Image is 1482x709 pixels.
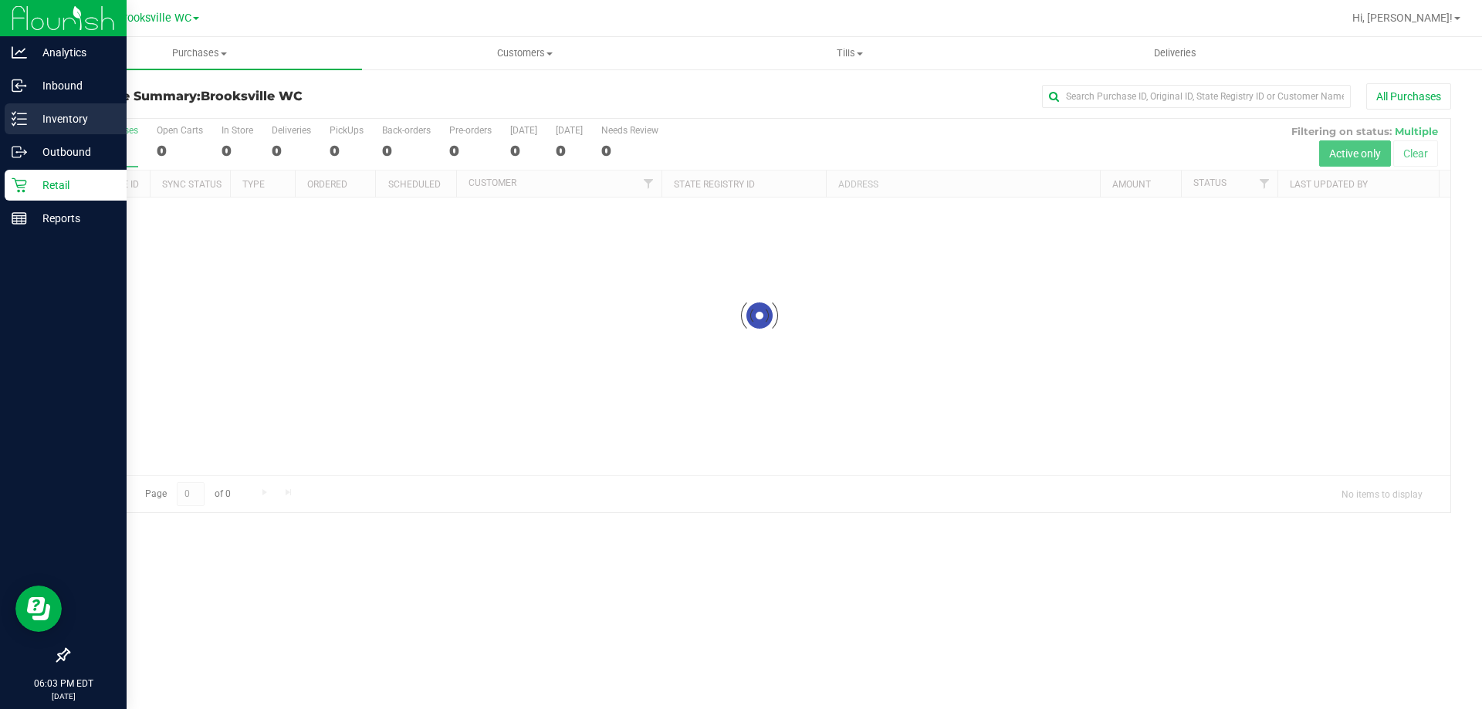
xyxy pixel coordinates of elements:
[12,144,27,160] inline-svg: Outbound
[687,37,1012,69] a: Tills
[1133,46,1217,60] span: Deliveries
[68,89,529,103] h3: Purchase Summary:
[27,209,120,228] p: Reports
[7,677,120,690] p: 06:03 PM EDT
[12,211,27,226] inline-svg: Reports
[1013,37,1338,69] a: Deliveries
[12,45,27,60] inline-svg: Analytics
[117,12,191,25] span: Brooksville WC
[15,586,62,632] iframe: Resource center
[27,176,120,194] p: Retail
[27,43,120,62] p: Analytics
[37,37,362,69] a: Purchases
[12,78,27,93] inline-svg: Inbound
[27,110,120,128] p: Inventory
[12,111,27,127] inline-svg: Inventory
[1352,12,1453,24] span: Hi, [PERSON_NAME]!
[7,690,120,702] p: [DATE]
[363,46,686,60] span: Customers
[27,143,120,161] p: Outbound
[37,46,362,60] span: Purchases
[12,177,27,193] inline-svg: Retail
[688,46,1011,60] span: Tills
[1366,83,1451,110] button: All Purchases
[201,89,303,103] span: Brooksville WC
[1042,85,1351,108] input: Search Purchase ID, Original ID, State Registry ID or Customer Name...
[27,76,120,95] p: Inbound
[362,37,687,69] a: Customers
